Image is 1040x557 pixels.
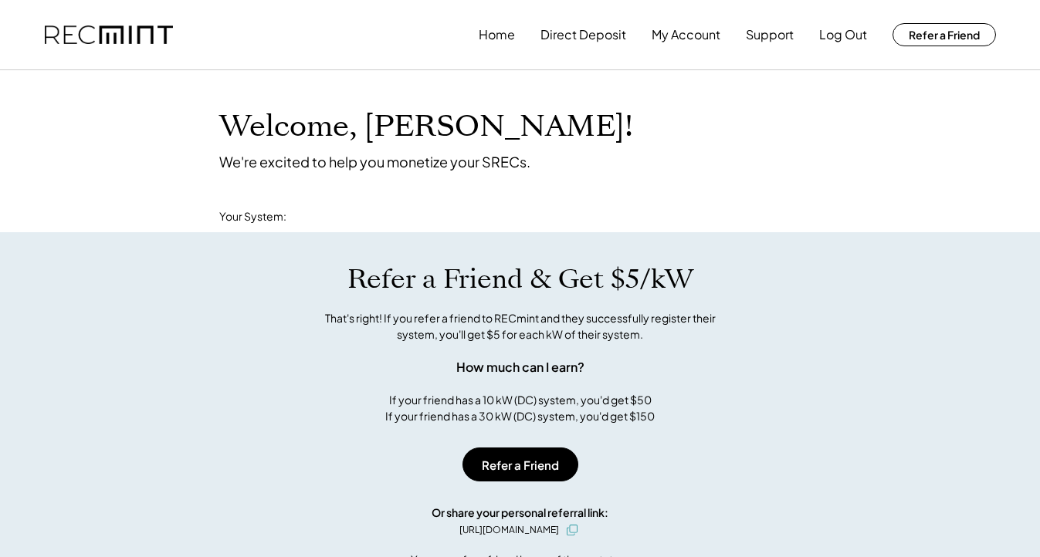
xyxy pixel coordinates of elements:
[652,19,720,50] button: My Account
[479,19,515,50] button: Home
[540,19,626,50] button: Direct Deposit
[347,263,693,295] h1: Refer a Friend & Get $5/kW
[219,209,286,224] div: Your System:
[746,19,794,50] button: Support
[563,521,581,539] button: click to copy
[45,25,173,45] img: recmint-logotype%403x.png
[308,310,733,343] div: That's right! If you refer a friend to RECmint and they successfully register their system, you'l...
[459,523,559,537] div: [URL][DOMAIN_NAME]
[219,109,633,145] h1: Welcome, [PERSON_NAME]!
[456,358,584,376] div: How much can I earn?
[819,19,867,50] button: Log Out
[893,23,996,46] button: Refer a Friend
[462,447,578,481] button: Refer a Friend
[432,505,608,521] div: Or share your personal referral link:
[385,392,655,424] div: If your friend has a 10 kW (DC) system, you'd get $50 If your friend has a 30 kW (DC) system, you...
[219,153,530,170] div: We're excited to help you monetize your SRECs.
